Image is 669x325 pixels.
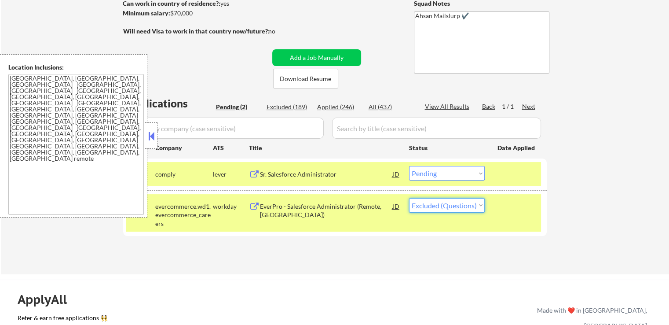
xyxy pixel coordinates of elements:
[260,202,393,219] div: EverPro - Salesforce Administrator (Remote, [GEOGRAPHIC_DATA])
[123,27,270,35] strong: Will need Visa to work in that country now/future?:
[482,102,496,111] div: Back
[249,144,401,152] div: Title
[18,315,353,324] a: Refer & earn free applications 👯‍♀️
[123,9,269,18] div: $70,000
[497,144,536,152] div: Date Applied
[267,103,311,111] div: Excluded (189)
[409,140,485,155] div: Status
[123,9,170,17] strong: Minimum salary:
[268,27,293,36] div: no
[213,170,249,179] div: lever
[155,144,213,152] div: Company
[392,166,401,182] div: JD
[213,144,249,152] div: ATS
[369,103,413,111] div: All (437)
[522,102,536,111] div: Next
[213,202,249,211] div: workday
[155,202,213,228] div: evercommerce.wd1.evercommerce_careers
[8,63,144,72] div: Location Inclusions:
[18,292,77,307] div: ApplyAll
[317,103,361,111] div: Applied (246)
[260,170,393,179] div: Sr. Salesforce Administrator
[272,49,361,66] button: Add a Job Manually
[216,103,260,111] div: Pending (2)
[126,118,324,139] input: Search by company (case sensitive)
[502,102,522,111] div: 1 / 1
[273,69,338,89] button: Download Resume
[332,118,541,139] input: Search by title (case sensitive)
[155,170,213,179] div: comply
[126,98,213,109] div: Applications
[392,198,401,214] div: JD
[425,102,472,111] div: View All Results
